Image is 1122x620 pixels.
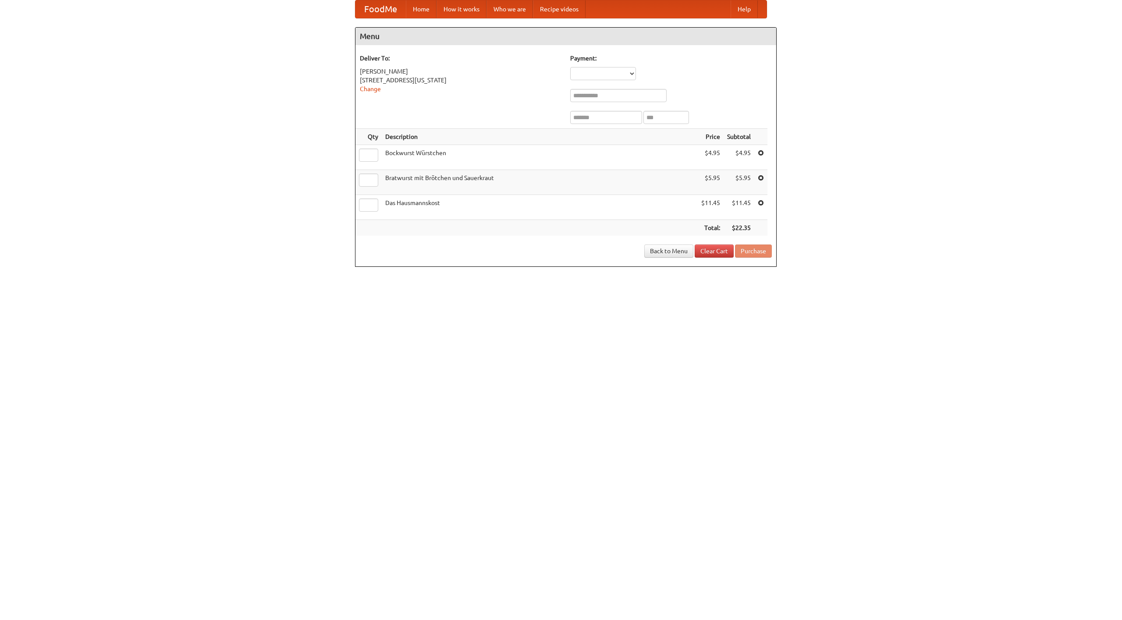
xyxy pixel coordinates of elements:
[724,195,754,220] td: $11.45
[406,0,437,18] a: Home
[724,129,754,145] th: Subtotal
[355,0,406,18] a: FoodMe
[533,0,586,18] a: Recipe videos
[437,0,486,18] a: How it works
[731,0,758,18] a: Help
[382,145,698,170] td: Bockwurst Würstchen
[724,220,754,236] th: $22.35
[698,145,724,170] td: $4.95
[570,54,772,63] h5: Payment:
[360,67,561,76] div: [PERSON_NAME]
[355,129,382,145] th: Qty
[360,85,381,92] a: Change
[698,170,724,195] td: $5.95
[360,54,561,63] h5: Deliver To:
[724,170,754,195] td: $5.95
[382,195,698,220] td: Das Hausmannskost
[355,28,776,45] h4: Menu
[735,244,772,258] button: Purchase
[698,195,724,220] td: $11.45
[382,129,698,145] th: Description
[698,220,724,236] th: Total:
[698,129,724,145] th: Price
[695,244,734,258] a: Clear Cart
[382,170,698,195] td: Bratwurst mit Brötchen und Sauerkraut
[360,76,561,85] div: [STREET_ADDRESS][US_STATE]
[644,244,693,258] a: Back to Menu
[724,145,754,170] td: $4.95
[486,0,533,18] a: Who we are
